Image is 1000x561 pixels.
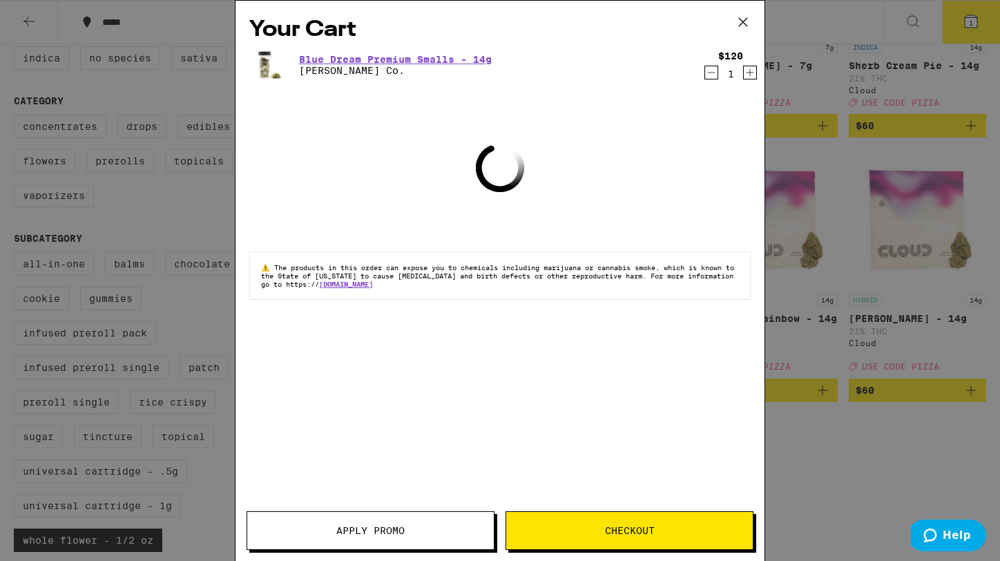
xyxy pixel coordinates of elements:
[336,526,405,535] span: Apply Promo
[299,54,492,65] a: Blue Dream Premium Smalls - 14g
[704,66,718,79] button: Decrement
[743,66,757,79] button: Increment
[506,511,753,550] button: Checkout
[911,520,986,554] iframe: Opens a widget where you can find more information
[261,263,734,288] span: The products in this order can expose you to chemicals including marijuana or cannabis smoke, whi...
[249,46,288,84] img: Claybourne Co. - Blue Dream Premium Smalls - 14g
[247,511,494,550] button: Apply Promo
[261,263,274,272] span: ⚠️
[299,65,492,76] p: [PERSON_NAME] Co.
[718,50,743,61] div: $120
[319,280,373,288] a: [DOMAIN_NAME]
[605,526,655,535] span: Checkout
[718,68,743,79] div: 1
[249,15,751,46] h2: Your Cart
